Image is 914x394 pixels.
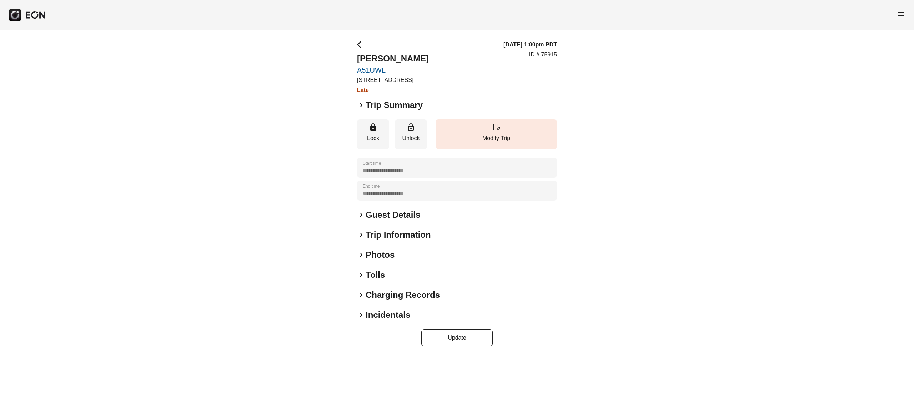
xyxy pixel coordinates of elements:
button: Unlock [395,119,427,149]
span: edit_road [492,123,501,132]
p: ID # 75915 [529,50,557,59]
h2: Incidentals [366,309,410,321]
button: Modify Trip [436,119,557,149]
h2: Tolls [366,269,385,281]
p: Unlock [398,134,423,143]
button: Update [421,329,493,346]
span: keyboard_arrow_right [357,291,366,299]
h2: Photos [366,249,395,261]
h2: Guest Details [366,209,420,221]
h2: Trip Information [366,229,431,241]
h3: [DATE] 1:00pm PDT [503,40,557,49]
span: keyboard_arrow_right [357,231,366,239]
span: keyboard_arrow_right [357,211,366,219]
p: Modify Trip [439,134,553,143]
span: lock_open [407,123,415,132]
span: keyboard_arrow_right [357,271,366,279]
span: menu [897,10,905,18]
p: [STREET_ADDRESS] [357,76,429,84]
span: keyboard_arrow_right [357,311,366,319]
p: Lock [361,134,386,143]
h3: Late [357,86,429,94]
h2: [PERSON_NAME] [357,53,429,64]
button: Lock [357,119,389,149]
h2: Charging Records [366,289,440,301]
span: keyboard_arrow_right [357,251,366,259]
span: arrow_back_ios [357,40,366,49]
span: keyboard_arrow_right [357,101,366,109]
span: lock [369,123,377,132]
h2: Trip Summary [366,99,423,111]
a: A51UWL [357,66,429,74]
